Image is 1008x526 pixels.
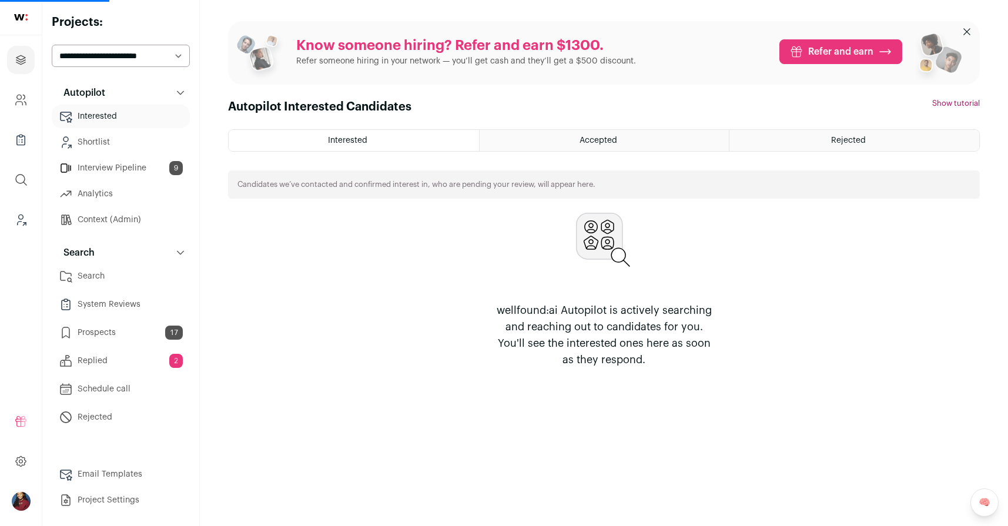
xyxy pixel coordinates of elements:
button: Autopilot [52,81,190,105]
a: Project Settings [52,488,190,512]
h2: Projects: [52,14,190,31]
a: Rejected [729,130,979,151]
a: Prospects17 [52,321,190,344]
a: Accepted [480,130,729,151]
span: Rejected [831,136,866,145]
a: Projects [7,46,35,74]
p: Refer someone hiring in your network — you’ll get cash and they’ll get a $500 discount. [296,55,636,67]
button: Open dropdown [12,492,31,511]
span: Interested [328,136,367,145]
a: Refer and earn [779,39,902,64]
a: Email Templates [52,463,190,486]
a: Company and ATS Settings [7,86,35,114]
a: Replied2 [52,349,190,373]
a: Schedule call [52,377,190,401]
p: Candidates we’ve contacted and confirmed interest in, who are pending your review, will appear here. [237,180,595,189]
p: Autopilot [56,86,105,100]
button: Search [52,241,190,264]
a: System Reviews [52,293,190,316]
img: wellfound-shorthand-0d5821cbd27db2630d0214b213865d53afaa358527fdda9d0ea32b1df1b89c2c.svg [14,14,28,21]
a: Rejected [52,406,190,429]
a: Search [52,264,190,288]
img: 10010497-medium_jpg [12,492,31,511]
a: Interested [52,105,190,128]
a: Analytics [52,182,190,206]
a: Shortlist [52,130,190,154]
a: Interview Pipeline9 [52,156,190,180]
p: Search [56,246,95,260]
a: 🧠 [970,488,999,517]
img: referral_people_group_1-3817b86375c0e7f77b15e9e1740954ef64e1f78137dd7e9f4ff27367cb2cd09a.png [235,31,287,82]
span: 9 [169,161,183,175]
img: referral_people_group_2-7c1ec42c15280f3369c0665c33c00ed472fd7f6af9dd0ec46c364f9a93ccf9a4.png [912,28,963,85]
a: Leads (Backoffice) [7,206,35,234]
p: Know someone hiring? Refer and earn $1300. [296,36,636,55]
span: Accepted [580,136,617,145]
span: 2 [169,354,183,368]
button: Show tutorial [932,99,980,108]
h1: Autopilot Interested Candidates [228,99,411,115]
p: wellfound:ai Autopilot is actively searching and reaching out to candidates for you. You'll see t... [491,302,717,368]
a: Company Lists [7,126,35,154]
span: 17 [165,326,183,340]
a: Context (Admin) [52,208,190,232]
